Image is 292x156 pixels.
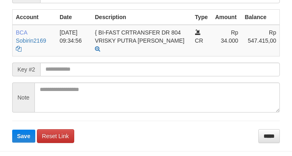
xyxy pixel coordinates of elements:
span: BCA [16,29,27,36]
a: Sobirin2169 [16,37,46,44]
th: Date [56,9,92,25]
button: Save [12,130,35,143]
span: Note [12,82,34,113]
td: { BI-FAST CRTRANSFER DR 804 VRISKY PUTRA [PERSON_NAME] [92,25,192,56]
span: Key #2 [12,63,40,76]
a: Reset Link [37,129,74,143]
th: Amount [212,9,241,25]
span: CR [195,37,203,44]
span: Reset Link [42,133,69,139]
th: Type [192,9,212,25]
a: Copy Sobirin2169 to clipboard [16,45,21,52]
td: Rp 547.415,00 [241,25,279,56]
th: Balance [241,9,279,25]
th: Account [13,9,56,25]
td: [DATE] 09:34:56 [56,25,92,56]
th: Description [92,9,192,25]
span: Save [17,133,30,139]
td: Rp 34.000 [212,25,241,56]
